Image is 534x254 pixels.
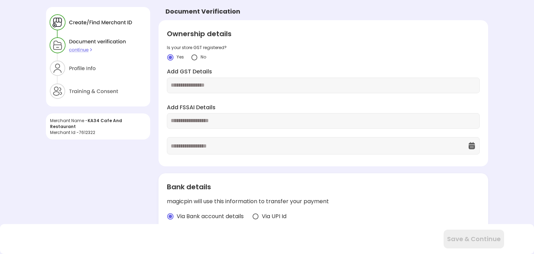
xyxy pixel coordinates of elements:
[444,230,504,248] button: Save & Continue
[167,104,480,112] label: Add FSSAI Details
[167,213,174,220] img: radio
[252,213,259,220] img: radio
[46,7,150,106] img: xZtaNGYO7ZEa_Y6BGN0jBbY4tz3zD8CMWGtK9DYT203r_wSWJgC64uaYzQv0p6I5U3yzNyQZ90jnSGEji8ItH6xpax9JibOI_...
[177,54,184,60] span: Yes
[50,118,122,129] span: KA34 Cafe And Restaurant
[201,54,206,60] span: No
[262,213,286,221] span: Via UPI Id
[167,29,480,39] div: Ownership details
[167,54,174,61] img: crlYN1wOekqfTXo2sKdO7mpVD4GIyZBlBCY682TI1bTNaOsxckEXOmACbAD6EYcPGHR5wXB9K-wSeRvGOQTikGGKT-kEDVP-b...
[468,142,476,150] img: OcXK764TI_dg1n3pJKAFuNcYfYqBKGvmbXteblFrPew4KBASBbPUoKPFDRZzLe5z5khKOkBCrBseVNl8W_Mqhk0wgJF92Dyy9...
[191,54,198,61] img: yidvdI1b1At5fYgYeHdauqyvT_pgttO64BpF2mcDGQwz_NKURL8lp7m2JUJk3Onwh4FIn8UgzATYbhG5vtZZpSXeknhWnnZDd...
[177,213,244,221] span: Via Bank account details
[167,68,480,76] label: Add GST Details
[165,7,240,16] div: Document Verification
[167,182,480,192] div: Bank details
[167,198,480,206] div: magicpin will use this information to transfer your payment
[50,129,146,135] div: Merchant Id - 7612322
[167,45,480,50] div: Is your store GST registered?
[50,118,146,129] div: Merchant Name -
